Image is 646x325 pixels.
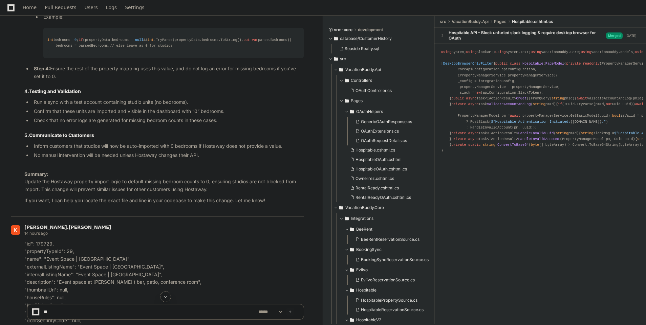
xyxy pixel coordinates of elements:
span: BeeRentReservationSource.cs [361,237,419,242]
span: [PERSON_NAME].[PERSON_NAME] [24,225,111,230]
span: string [533,102,545,106]
li: Run a sync with a test account containing studio units (no bedrooms). [32,98,304,106]
span: {[DOMAIN_NAME]} [570,120,602,124]
svg: Directory [334,34,338,43]
span: OAuthHelpers [356,109,383,114]
span: var [252,38,258,42]
span: int [47,38,53,42]
button: EviivoReservationSource.cs [353,275,441,285]
span: Pages [494,19,507,24]
h2: 4. [24,88,304,95]
span: OAuthController.cs [356,88,392,93]
svg: Directory [350,225,354,233]
span: BeeRent [356,227,372,232]
span: VacationBuddy.Core [345,205,384,210]
span: RentalReadyOAuth.cshtml.cs [356,195,411,200]
button: Controllers [339,75,435,86]
span: BookingSync [356,247,382,252]
span: Logs [106,5,117,9]
span: EviivoReservationSource.cs [361,277,415,283]
span: pmId [533,102,554,106]
span: OAuthExtensions.cs [361,129,399,134]
span: public [451,96,464,100]
span: await [510,114,520,118]
button: database/CustomerHistory [328,33,429,44]
span: using [635,50,646,54]
span: Hospitable [356,287,376,293]
span: new [474,91,480,95]
span: Home [23,5,37,9]
span: HandleInvalidAccount [518,137,560,141]
span: Eviivo [356,267,368,273]
p: If you want, I can help you locate the exact file and line in your codebase to make this change. ... [24,197,304,205]
span: ( ) [451,143,566,147]
span: HospitableOAuth.cshtml.cs [356,166,407,172]
span: 14 hours ago [24,231,47,236]
span: Task<IActionResult> ( ) [451,96,575,100]
span: private [566,62,581,66]
span: Controllers [351,78,372,83]
span: 0 [74,38,77,42]
strong: Communicate to Customers [29,132,94,138]
span: private [451,131,466,135]
span: PageModel [545,62,564,66]
svg: Directory [350,286,354,294]
span: using [531,50,541,54]
span: Pages [351,98,363,103]
span: using [441,50,452,54]
span: vrm-core [334,27,352,32]
span: BookingSyncReservationSource.cs [361,257,429,262]
svg: Directory [350,266,354,274]
span: Pull Requests [45,5,76,9]
svg: Directory [339,66,343,74]
span: if [79,38,83,42]
li: Example: [41,13,304,58]
svg: Directory [339,204,343,212]
span: Seaside Realty.sql [345,46,379,51]
button: GenericOAuthResponse.cs [353,117,431,126]
span: using [495,50,506,54]
span: VacationBuddy.Api [345,67,381,72]
strong: Step 4: [34,66,50,71]
span: HandleInvalidGuid [518,131,554,135]
li: No manual intervention will be needed unless Hostaway changes their API. [32,152,304,159]
span: if [558,102,562,106]
span: await [635,102,646,106]
button: BeeRent [345,224,445,235]
li: Check that no error logs are generated for missing bedroom counts in these cases. [32,117,304,124]
li: Confirm that these units are imported and visible in the dashboard with “0” bedrooms. [32,108,304,115]
span: private [451,143,466,147]
svg: Directory [345,76,349,85]
span: [] byteArray [531,143,564,147]
button: OAuthRequestDetails.cs [353,136,431,145]
div: [DATE] [625,33,637,38]
button: OAuthHelpers [345,106,435,117]
span: database/CustomerHistory [340,36,392,41]
button: RentalReadyOAuth.cshtml.cs [347,193,431,202]
img: ACg8ocIbWnoeuFAZO6P8IhH7mAy02rMqzmXt2JPyLMfuqhGmNXlzFA=s96-c [11,225,20,235]
span: out [243,38,250,42]
span: private [451,137,466,141]
button: Ownerrez.cshtml.cs [347,174,431,183]
svg: Directory [350,246,354,254]
h2: 5. [24,132,304,139]
span: byte [531,143,539,147]
p: Update the Hostaway property import logic to default missing bedroom counts to 0, ensuring studio... [24,170,304,193]
button: BookingSync [345,244,445,255]
span: PropertyManagerModel pm, Guid uuid [562,137,633,141]
span: Integrations [351,216,373,221]
button: HospitableOAuth.cshtml [347,155,431,164]
button: OAuthController.cs [347,86,431,95]
span: static [468,143,481,147]
span: string [581,131,594,135]
span: Hospitable [522,62,543,66]
button: Seaside Realty.sql [337,44,425,53]
span: out [606,102,612,106]
span: using [466,50,477,54]
span: src [340,56,346,62]
button: Hospitable [345,285,445,296]
span: async [468,131,479,135]
span: private [451,102,466,106]
button: OAuthExtensions.cs [353,126,431,136]
span: Merged [606,32,623,39]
